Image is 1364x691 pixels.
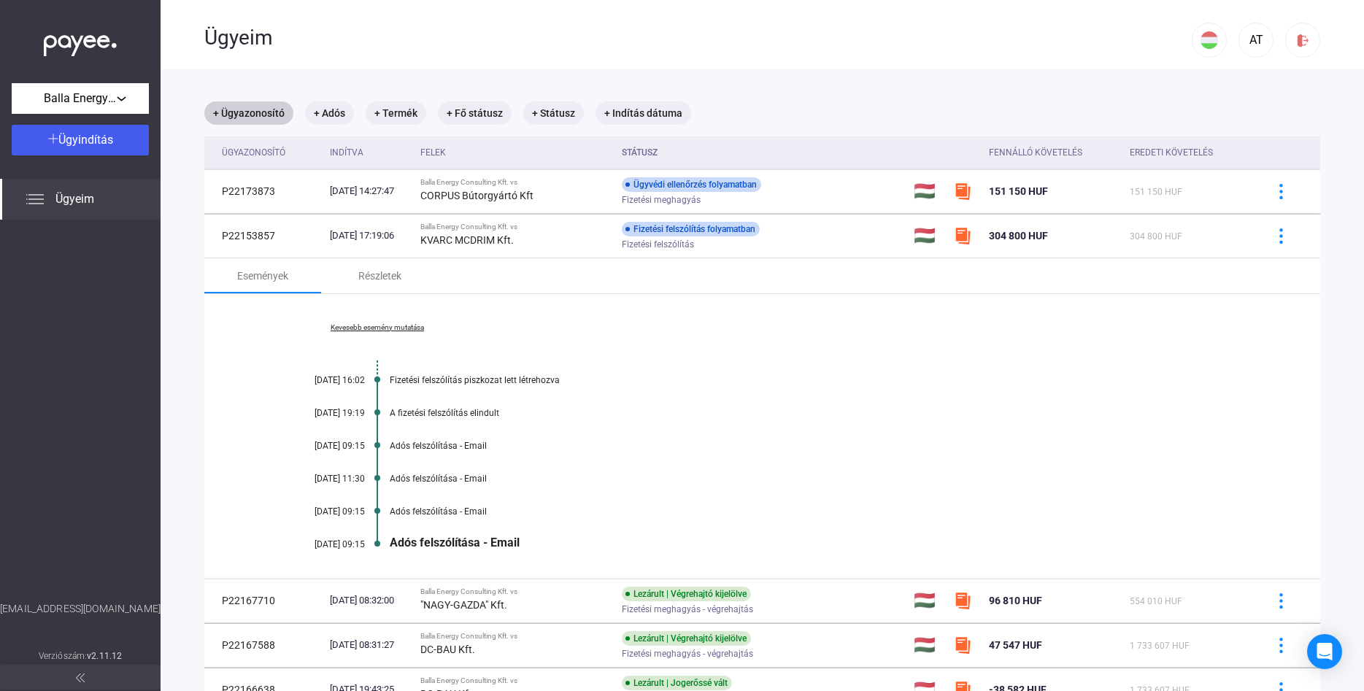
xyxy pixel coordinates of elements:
div: Balla Energy Consulting Kft. vs [420,676,610,685]
button: AT [1238,23,1274,58]
button: Balla Energy Consulting Kft. [12,83,149,114]
span: 96 810 HUF [989,595,1042,606]
div: Eredeti követelés [1130,144,1213,161]
div: Fennálló követelés [989,144,1082,161]
div: Események [237,267,288,285]
span: 1 733 607 HUF [1130,641,1190,651]
span: 47 547 HUF [989,639,1042,651]
img: szamlazzhu-mini [954,227,971,244]
div: Ügyazonosító [222,144,318,161]
div: Fizetési felszólítás piszkozat lett létrehozva [390,375,1247,385]
div: Balla Energy Consulting Kft. vs [420,587,610,596]
span: Ügyindítás [58,133,113,147]
div: Felek [420,144,610,161]
mat-chip: + Ügyazonosító [204,101,293,125]
div: Felek [420,144,446,161]
img: szamlazzhu-mini [954,182,971,200]
button: HU [1192,23,1227,58]
div: Adós felszólítása - Email [390,506,1247,517]
div: Részletek [358,267,401,285]
mat-chip: + Státusz [523,101,584,125]
div: Indítva [330,144,363,161]
img: szamlazzhu-mini [954,636,971,654]
span: Fizetési meghagyás - végrehajtás [622,601,753,618]
td: 🇭🇺 [908,623,948,667]
mat-chip: + Indítás dátuma [596,101,691,125]
td: P22167710 [204,579,324,622]
div: Adós felszólítása - Email [390,474,1247,484]
img: plus-white.svg [48,134,58,144]
span: Fizetési felszólítás [622,236,694,253]
button: logout-red [1285,23,1320,58]
div: Balla Energy Consulting Kft. vs [420,178,610,187]
img: more-blue [1274,228,1289,244]
div: [DATE] 09:15 [277,539,365,549]
mat-chip: + Adós [305,101,354,125]
div: Lezárult | Végrehajtó kijelölve [622,587,751,601]
td: P22167588 [204,623,324,667]
td: P22153857 [204,214,324,258]
a: Kevesebb esemény mutatása [277,323,477,332]
span: 304 800 HUF [1130,231,1182,242]
span: 554 010 HUF [1130,596,1182,606]
div: Ügyazonosító [222,144,285,161]
div: Open Intercom Messenger [1307,634,1342,669]
img: logout-red [1295,33,1311,48]
button: more-blue [1265,176,1296,206]
td: 🇭🇺 [908,579,948,622]
img: more-blue [1274,638,1289,653]
div: Adós felszólítása - Email [390,441,1247,451]
span: Fizetési meghagyás - végrehajtás [622,645,753,663]
span: Balla Energy Consulting Kft. [44,90,117,107]
button: Ügyindítás [12,125,149,155]
div: Fizetési felszólítás folyamatban [622,222,760,236]
div: Lezárult | Jogerőssé vált [622,676,732,690]
strong: "NAGY-GAZDA" Kft. [420,599,507,611]
div: Adós felszólítása - Email [390,536,1247,549]
div: [DATE] 08:32:00 [330,593,409,608]
span: 304 800 HUF [989,230,1048,242]
div: Ügyvédi ellenőrzés folyamatban [622,177,761,192]
mat-chip: + Fő státusz [438,101,512,125]
img: more-blue [1274,184,1289,199]
div: A fizetési felszólítás elindult [390,408,1247,418]
div: [DATE] 16:02 [277,375,365,385]
button: more-blue [1265,630,1296,660]
div: [DATE] 19:19 [277,408,365,418]
div: Fennálló követelés [989,144,1119,161]
img: list.svg [26,190,44,208]
strong: KVARC MCDRIM Kft. [420,234,514,246]
div: Ügyeim [204,26,1192,50]
button: more-blue [1265,220,1296,251]
div: [DATE] 09:15 [277,506,365,517]
div: AT [1244,31,1268,49]
div: Balla Energy Consulting Kft. vs [420,632,610,641]
strong: CORPUS Bútorgyártó Kft [420,190,533,201]
div: Eredeti követelés [1130,144,1247,161]
img: white-payee-white-dot.svg [44,27,117,57]
th: Státusz [616,136,908,169]
img: arrow-double-left-grey.svg [76,673,85,682]
button: more-blue [1265,585,1296,616]
td: 🇭🇺 [908,169,948,213]
span: Ügyeim [55,190,94,208]
span: 151 150 HUF [1130,187,1182,197]
strong: DC-BAU Kft. [420,644,475,655]
div: [DATE] 17:19:06 [330,228,409,243]
div: [DATE] 14:27:47 [330,184,409,198]
img: HU [1201,31,1218,49]
span: 151 150 HUF [989,185,1048,197]
div: [DATE] 11:30 [277,474,365,484]
div: Lezárult | Végrehajtó kijelölve [622,631,751,646]
td: P22173873 [204,169,324,213]
mat-chip: + Termék [366,101,426,125]
strong: v2.11.12 [87,651,122,661]
div: [DATE] 09:15 [277,441,365,451]
div: [DATE] 08:31:27 [330,638,409,652]
img: szamlazzhu-mini [954,592,971,609]
img: more-blue [1274,593,1289,609]
div: Indítva [330,144,409,161]
div: Balla Energy Consulting Kft. vs [420,223,610,231]
span: Fizetési meghagyás [622,191,701,209]
td: 🇭🇺 [908,214,948,258]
